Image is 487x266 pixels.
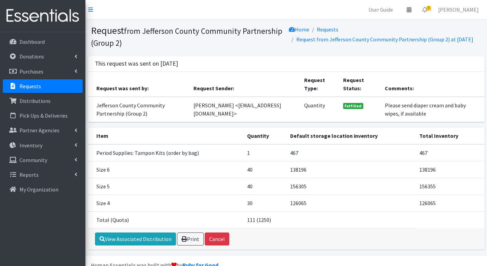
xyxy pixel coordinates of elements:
[19,186,58,193] p: My Organization
[243,128,286,144] th: Quantity
[19,68,43,75] p: Purchases
[3,168,83,182] a: Reports
[300,72,339,97] th: Request Type:
[88,97,190,122] td: Jefferson County Community Partnership (Group 2)
[317,26,338,33] a: Requests
[415,178,484,195] td: 156355
[205,232,229,245] button: Cancel
[88,161,243,178] td: Size 6
[286,144,415,161] td: 467
[88,212,243,228] td: Total (Quota)
[286,161,415,178] td: 138196
[243,144,286,161] td: 1
[3,153,83,167] a: Community
[19,83,41,90] p: Requests
[189,97,300,122] td: [PERSON_NAME] <[EMAIL_ADDRESS][DOMAIN_NAME]>
[88,195,243,212] td: Size 4
[417,3,433,16] a: 8
[3,123,83,137] a: Partner Agencies
[19,157,47,163] p: Community
[3,50,83,63] a: Donations
[286,195,415,212] td: 126065
[3,79,83,93] a: Requests
[88,128,243,144] th: Item
[91,26,282,48] small: from Jefferson County Community Partnership (Group 2)
[415,161,484,178] td: 138196
[91,25,284,48] h1: Request
[3,109,83,122] a: Pick Ups & Deliveries
[433,3,484,16] a: [PERSON_NAME]
[243,161,286,178] td: 40
[177,232,204,245] a: Print
[339,72,381,97] th: Request Status:
[3,138,83,152] a: Inventory
[3,183,83,196] a: My Organization
[3,94,83,108] a: Distributions
[88,144,243,161] td: Period Supplies: Tampon Kits (order by bag)
[3,4,83,27] img: HumanEssentials
[243,195,286,212] td: 30
[363,3,398,16] a: User Guide
[19,127,59,134] p: Partner Agencies
[3,35,83,49] a: Dashboard
[243,178,286,195] td: 40
[189,72,300,97] th: Request Sender:
[19,171,39,178] p: Reports
[95,60,178,67] h3: This request was sent on [DATE]
[415,195,484,212] td: 126065
[95,232,176,245] a: View Associated Distribution
[88,72,190,97] th: Request was sent by:
[289,26,309,33] a: Home
[286,178,415,195] td: 156305
[415,128,484,144] th: Total Inventory
[3,65,83,78] a: Purchases
[381,97,485,122] td: Please send diaper cream and baby wipes, if available
[88,178,243,195] td: Size 5
[19,112,68,119] p: Pick Ups & Deliveries
[343,103,364,109] span: Fulfilled
[19,97,51,104] p: Distributions
[381,72,485,97] th: Comments:
[19,142,42,149] p: Inventory
[19,53,44,60] p: Donations
[300,97,339,122] td: Quantity
[296,36,473,43] a: Request from Jefferson County Community Partnership (Group 2) at [DATE]
[427,6,431,11] span: 8
[415,144,484,161] td: 467
[286,128,415,144] th: Default storage location inventory
[19,38,45,45] p: Dashboard
[243,212,286,228] td: 111 (1250)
